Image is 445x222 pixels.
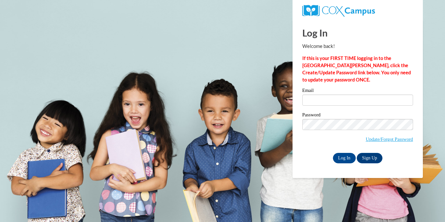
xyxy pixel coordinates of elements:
[302,88,413,95] label: Email
[333,153,356,163] input: Log In
[357,153,382,163] a: Sign Up
[302,26,413,39] h1: Log In
[302,5,375,17] img: COX Campus
[302,112,413,119] label: Password
[302,43,413,50] p: Welcome back!
[366,137,413,142] a: Update/Forgot Password
[302,55,411,82] strong: If this is your FIRST TIME logging in to the [GEOGRAPHIC_DATA][PERSON_NAME], click the Create/Upd...
[302,7,375,13] a: COX Campus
